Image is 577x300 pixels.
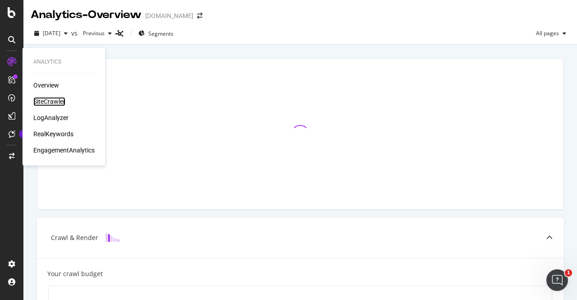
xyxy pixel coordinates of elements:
img: block-icon [105,233,120,242]
a: Overview [33,81,59,90]
div: Your crawl budget [47,269,103,278]
div: arrow-right-arrow-left [197,13,202,19]
a: EngagementAnalytics [33,146,95,155]
a: SiteCrawler [33,97,65,106]
button: Previous [79,26,115,41]
button: Segments [135,26,177,41]
div: Tooltip anchor [19,130,27,138]
button: All pages [532,26,570,41]
span: vs [71,29,79,38]
span: 1 [565,269,572,277]
div: Crawl & Render [51,233,98,242]
span: Previous [79,29,105,37]
div: Analytics - Overview [31,7,142,23]
a: LogAnalyzer [33,113,69,122]
a: RealKeywords [33,129,73,138]
span: Segments [148,30,174,37]
iframe: Intercom live chat [546,269,568,291]
span: All pages [532,29,559,37]
div: Analytics [33,58,95,66]
div: [DOMAIN_NAME] [145,11,193,20]
button: [DATE] [31,26,71,41]
span: 2025 Aug. 22nd [43,29,60,37]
